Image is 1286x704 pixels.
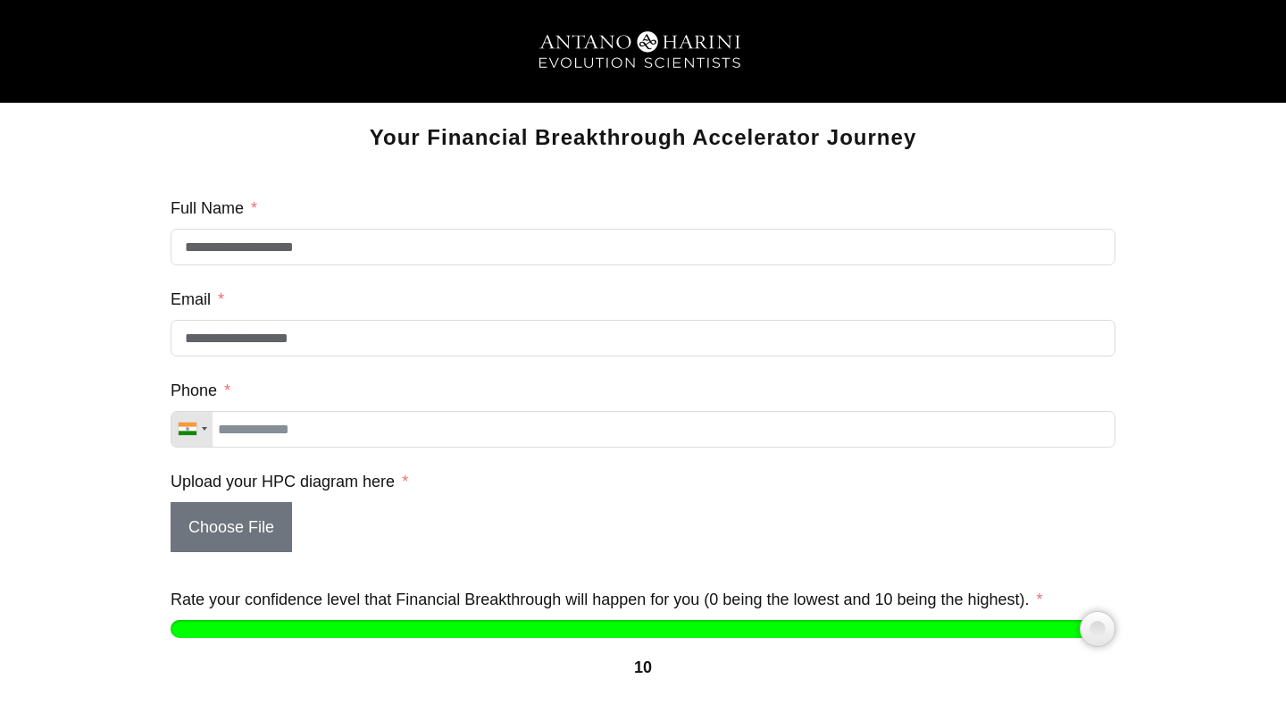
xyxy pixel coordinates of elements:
[171,502,292,552] span: Choose File
[171,192,257,224] label: Full Name
[171,411,1115,448] input: Phone
[171,583,1043,616] label: Rate your confidence level that Financial Breakthrough will happen for you (0 being the lowest an...
[171,374,230,406] label: Phone
[171,283,224,315] label: Email
[509,18,777,85] img: A&H_Ev png
[171,320,1115,356] input: Email
[171,651,1115,683] div: 10
[171,412,213,447] div: Telephone country code
[370,125,916,149] strong: Your Financial Breakthrough Accelerator Journey
[171,465,408,498] label: Upload your HPC diagram here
